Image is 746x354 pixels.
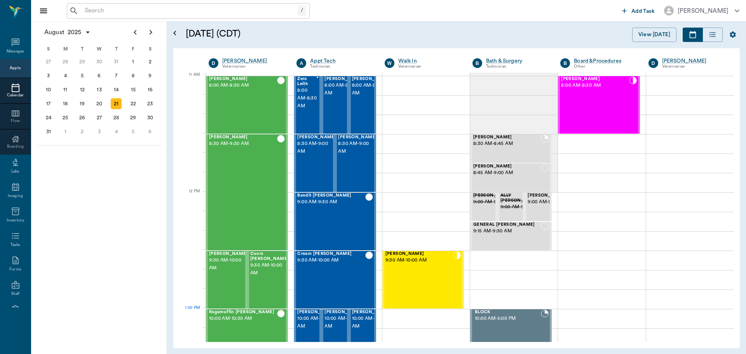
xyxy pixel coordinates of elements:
[186,28,390,40] h5: [DATE] (CDT)
[94,98,105,109] div: Wednesday, August 20, 2025
[145,126,155,137] div: Saturday, September 6, 2025
[170,18,180,48] button: Open calendar
[352,310,391,315] span: [PERSON_NAME]
[206,251,247,309] div: CHECKED_OUT, 9:30 AM - 10:00 AM
[500,193,539,203] span: ALLY [PERSON_NAME]
[398,57,461,65] div: Walk In
[338,135,377,140] span: [PERSON_NAME]
[111,112,122,123] div: Thursday, August 28, 2025
[145,56,155,67] div: Saturday, August 2, 2025
[222,63,285,70] div: Veterinarian
[74,43,91,55] div: T
[558,76,640,134] div: CHECKED_IN, 8:00 AM - 8:30 AM
[10,65,21,71] div: Appts
[206,76,288,134] div: CHECKED_OUT, 8:00 AM - 8:30 AM
[297,77,317,87] span: Zero Leith
[294,251,376,309] div: CHECKED_OUT, 9:30 AM - 10:00 AM
[209,82,277,89] span: 8:00 AM - 8:30 AM
[324,315,363,330] span: 10:00 AM - 10:30 AM
[662,63,725,70] div: Veterinarian
[296,58,306,68] div: A
[43,112,54,123] div: Sunday, August 24, 2025
[57,43,74,55] div: M
[43,84,54,95] div: Sunday, August 10, 2025
[385,251,453,256] span: [PERSON_NAME]
[43,70,54,81] div: Sunday, August 3, 2025
[294,134,335,192] div: CHECKED_OUT, 8:30 AM - 9:00 AM
[77,126,88,137] div: Tuesday, September 2, 2025
[497,192,525,221] div: CANCELED, 9:00 AM - 9:15 AM
[473,198,512,206] span: 9:00 AM - 9:15 AM
[297,198,365,206] span: 9:00 AM - 9:30 AM
[297,310,336,315] span: [PERSON_NAME]
[324,82,363,97] span: 8:00 AM - 8:30 AM
[310,63,373,70] div: Technician
[77,84,88,95] div: Tuesday, August 12, 2025
[250,251,289,262] span: Coors [PERSON_NAME]
[9,267,21,272] div: Forms
[8,328,26,346] iframe: Intercom live chat
[77,98,88,109] div: Tuesday, August 19, 2025
[297,87,317,110] span: 8:00 AM - 8:30 AM
[10,242,20,248] div: Tasks
[574,63,636,70] div: Other
[561,77,629,82] span: [PERSON_NAME]
[473,227,541,235] span: 9:15 AM - 9:30 AM
[209,310,277,315] span: Ragamuffin [PERSON_NAME]
[43,126,54,137] div: Sunday, August 31, 2025
[94,84,105,95] div: Wednesday, August 13, 2025
[324,77,363,82] span: [PERSON_NAME]
[145,84,155,95] div: Saturday, August 16, 2025
[470,192,497,221] div: CANCELED, 9:00 AM - 9:15 AM
[94,112,105,123] div: Wednesday, August 27, 2025
[60,126,71,137] div: Monday, September 1, 2025
[128,126,139,137] div: Friday, September 5, 2025
[111,126,122,137] div: Thursday, September 4, 2025
[180,71,200,90] div: 11 AM
[94,70,105,81] div: Wednesday, August 6, 2025
[297,315,336,330] span: 10:00 AM - 10:30 AM
[385,256,453,264] span: 9:30 AM - 10:00 AM
[7,49,24,54] div: Messages
[574,57,636,65] div: Board &Procedures
[222,57,285,65] a: [PERSON_NAME]
[91,43,108,55] div: W
[473,135,541,140] span: [PERSON_NAME]
[60,56,71,67] div: Monday, July 28, 2025
[111,56,122,67] div: Thursday, July 31, 2025
[111,98,122,109] div: Today, Thursday, August 21, 2025
[500,203,539,211] span: 9:00 AM - 9:15 AM
[77,112,88,123] div: Tuesday, August 26, 2025
[11,291,19,297] div: Staff
[352,82,391,97] span: 8:00 AM - 8:30 AM
[486,57,549,65] a: Bath & Surgery
[209,58,218,68] div: D
[658,3,746,18] button: [PERSON_NAME]
[128,56,139,67] div: Friday, August 1, 2025
[209,77,277,82] span: [PERSON_NAME]
[43,27,66,38] span: August
[60,98,71,109] div: Monday, August 18, 2025
[141,43,159,55] div: S
[145,98,155,109] div: Saturday, August 23, 2025
[60,84,71,95] div: Monday, August 11, 2025
[127,24,143,40] button: Previous page
[180,187,200,207] div: 12 PM
[632,28,676,42] button: View [DATE]
[310,57,373,65] a: Appt Tech
[648,58,658,68] div: D
[66,27,83,38] span: 2025
[128,70,139,81] div: Friday, August 8, 2025
[143,24,159,40] button: Next page
[40,43,57,55] div: S
[472,58,482,68] div: B
[294,192,376,251] div: CHECKED_OUT, 9:00 AM - 9:30 AM
[94,126,105,137] div: Wednesday, September 3, 2025
[297,135,336,140] span: [PERSON_NAME]
[145,70,155,81] div: Saturday, August 9, 2025
[77,70,88,81] div: Tuesday, August 5, 2025
[43,98,54,109] div: Sunday, August 17, 2025
[470,134,552,163] div: BOOKED, 8:30 AM - 8:45 AM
